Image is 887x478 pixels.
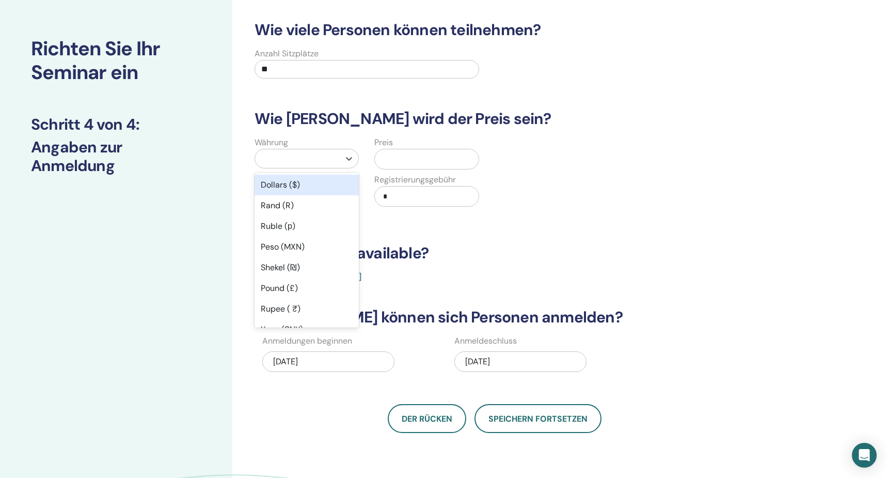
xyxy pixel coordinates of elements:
button: Speichern fortsetzen [474,404,601,433]
label: Anmeldungen beginnen [262,335,352,347]
div: Pound (£) [255,278,359,299]
h3: Angaben zur Anmeldung [31,138,201,175]
div: Peso (MXN) [255,237,359,257]
div: Ruble (р) [255,216,359,237]
label: Anmeldeschluss [454,335,517,347]
label: Anzahl Sitzplätze [255,48,319,60]
h3: Is scholarship available? [248,244,740,263]
div: Dollars ($) [255,175,359,195]
h2: Richten Sie Ihr Seminar ein [31,37,201,84]
div: Yuan (CNY) [255,319,359,340]
h3: [PERSON_NAME] können sich Personen anmelden? [248,308,740,327]
span: Der Rücken [402,413,452,424]
h3: Wie viele Personen können teilnehmen? [248,21,740,39]
div: [DATE] [454,351,587,372]
span: Speichern fortsetzen [488,413,588,424]
div: Rupee ( ₹) [255,299,359,319]
div: Rand (R) [255,195,359,216]
label: Preis [374,136,393,149]
div: Shekel (₪) [255,257,359,278]
button: Der Rücken [388,404,466,433]
div: [DATE] [262,351,394,372]
h3: Schritt 4 von 4 : [31,115,201,134]
label: Währung [255,136,288,149]
label: Registrierungsgebühr [374,174,456,186]
div: Open Intercom Messenger [852,443,877,468]
h3: Wie [PERSON_NAME] wird der Preis sein? [248,110,740,128]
